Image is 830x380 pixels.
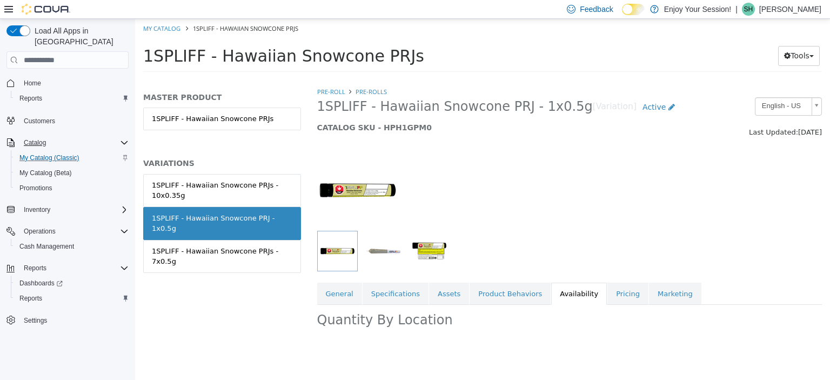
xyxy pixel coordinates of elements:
[735,3,738,16] p: |
[2,112,133,128] button: Customers
[19,242,74,251] span: Cash Management
[620,79,672,96] span: English - US
[182,293,318,310] h2: Quantity By Location
[334,264,416,286] a: Product Behaviors
[19,279,63,288] span: Dashboards
[19,225,60,238] button: Operations
[24,227,56,236] span: Operations
[2,312,133,328] button: Settings
[30,25,129,47] span: Load All Apps in [GEOGRAPHIC_DATA]
[19,136,50,149] button: Catalog
[744,3,753,16] span: SH
[2,135,133,150] button: Catalog
[622,15,622,16] span: Dark Mode
[11,239,133,254] button: Cash Management
[2,261,133,276] button: Reports
[19,136,129,149] span: Catalog
[11,181,133,196] button: Promotions
[15,166,129,179] span: My Catalog (Beta)
[8,5,45,14] a: My Catalog
[507,84,531,92] span: Active
[19,262,129,275] span: Reports
[6,71,129,356] nav: Complex example
[8,89,166,111] a: 1SPLIFF - Hawaiian Snowcone PRJs
[664,3,732,16] p: Enjoy Your Session!
[17,194,157,215] div: 1SPLIFF - Hawaiian Snowcone PRJ - 1x0.5g
[11,276,133,291] a: Dashboards
[2,75,133,91] button: Home
[24,138,46,147] span: Catalog
[15,92,129,105] span: Reports
[227,264,293,286] a: Specifications
[19,314,51,327] a: Settings
[24,316,47,325] span: Settings
[19,184,52,192] span: Promotions
[622,4,645,15] input: Dark Mode
[19,262,51,275] button: Reports
[182,69,210,77] a: Pre-Roll
[8,139,166,149] h5: VARIATIONS
[19,314,129,327] span: Settings
[19,77,45,90] a: Home
[19,169,72,177] span: My Catalog (Beta)
[15,292,129,305] span: Reports
[15,151,129,164] span: My Catalog (Classic)
[8,28,289,46] span: 1SPLIFF - Hawaiian Snowcone PRJs
[15,151,84,164] a: My Catalog (Classic)
[416,264,472,286] a: Availability
[742,3,755,16] div: Sue Hachey
[643,27,685,47] button: Tools
[17,227,157,248] div: 1SPLIFF - Hawaiian Snowcone PRJs - 7x0.5g
[220,69,252,77] a: Pre-Rolls
[182,79,458,96] span: 1SPLIFF - Hawaiian Snowcone PRJ - 1x0.5g
[11,150,133,165] button: My Catalog (Classic)
[11,91,133,106] button: Reports
[663,109,687,117] span: [DATE]
[24,117,55,125] span: Customers
[22,4,70,15] img: Cova
[182,131,263,212] img: 150
[15,92,46,105] a: Reports
[19,94,42,103] span: Reports
[472,264,513,286] a: Pricing
[17,161,157,182] div: 1SPLIFF - Hawaiian Snowcone PRJs - 10x0.35g
[458,84,501,92] small: [Variation]
[8,74,166,83] h5: MASTER PRODUCT
[15,182,57,195] a: Promotions
[11,165,133,181] button: My Catalog (Beta)
[19,294,42,303] span: Reports
[58,5,163,14] span: 1SPLIFF - Hawaiian Snowcone PRJs
[15,277,67,290] a: Dashboards
[620,78,687,97] a: English - US
[580,4,613,15] span: Feedback
[514,264,566,286] a: Marketing
[24,205,50,214] span: Inventory
[15,182,129,195] span: Promotions
[19,225,129,238] span: Operations
[759,3,821,16] p: [PERSON_NAME]
[182,264,227,286] a: General
[15,277,129,290] span: Dashboards
[15,292,46,305] a: Reports
[15,166,76,179] a: My Catalog (Beta)
[11,291,133,306] button: Reports
[19,203,55,216] button: Inventory
[15,240,129,253] span: Cash Management
[19,203,129,216] span: Inventory
[19,154,79,162] span: My Catalog (Classic)
[24,264,46,272] span: Reports
[19,115,59,128] a: Customers
[2,202,133,217] button: Inventory
[19,76,129,90] span: Home
[294,264,334,286] a: Assets
[614,109,663,117] span: Last Updated:
[24,79,41,88] span: Home
[15,240,78,253] a: Cash Management
[182,104,557,114] h5: CATALOG SKU - HPH1GPM0
[2,224,133,239] button: Operations
[19,114,129,127] span: Customers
